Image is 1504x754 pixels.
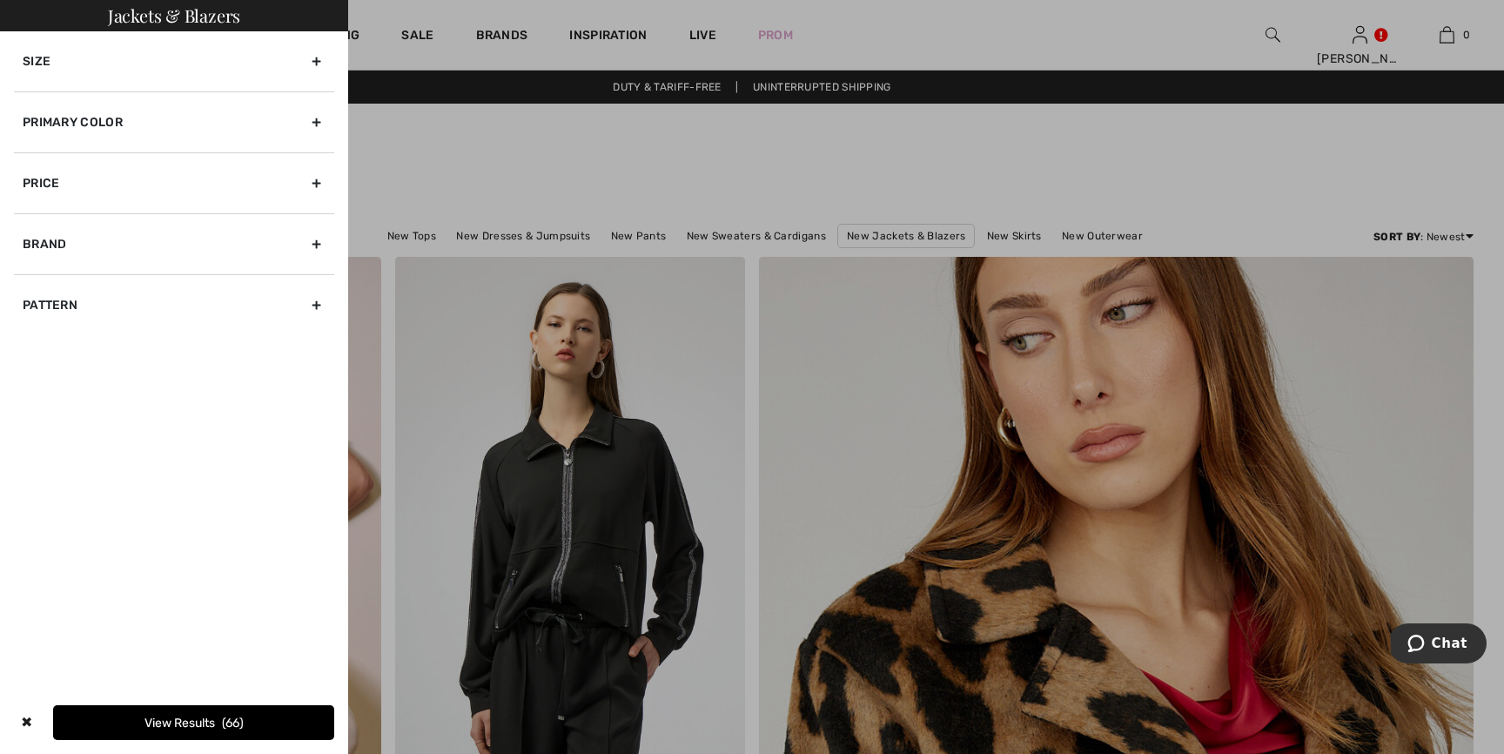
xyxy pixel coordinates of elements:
[222,716,244,730] span: 66
[14,31,334,91] div: Size
[1391,623,1487,667] iframe: Opens a widget where you can chat to one of our agents
[53,705,334,740] button: View Results66
[14,274,334,335] div: Pattern
[14,91,334,152] div: Primary Color
[14,213,334,274] div: Brand
[14,705,39,740] div: ✖
[14,152,334,213] div: Price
